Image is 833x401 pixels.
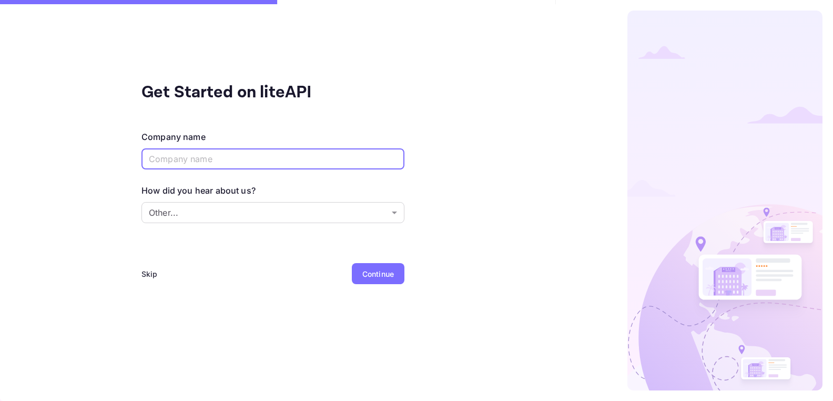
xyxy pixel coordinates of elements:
div: Continue [362,268,394,279]
div: Without label [141,202,404,223]
div: Get Started on liteAPI [141,80,352,105]
div: Company name [141,131,206,143]
div: Skip [141,268,158,279]
input: Company name [141,148,404,169]
img: logo [627,11,822,390]
div: How did you hear about us? [141,184,256,197]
